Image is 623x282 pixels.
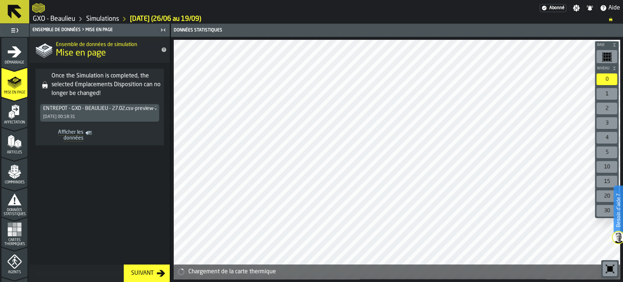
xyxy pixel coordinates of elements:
a: logo-header [32,1,45,15]
div: button-toolbar-undefined [595,49,619,65]
div: button-toolbar-undefined [595,130,619,145]
label: button-toggle-Paramètres [570,4,583,12]
span: Afficher les données [43,129,84,141]
div: Abonnement au menu [539,4,566,12]
div: 1 [596,88,617,100]
div: button-toolbar-undefined [595,203,619,218]
div: 4 [596,132,617,144]
header: Données statistiques [171,24,623,37]
span: Agents [1,270,27,274]
button: button-Suivant [124,264,170,282]
span: Abonné [549,5,565,11]
div: button-toolbar-undefined [595,72,619,87]
a: link-to-/wh/i/879171bb-fb62-45b6-858d-60381ae340f0/settings/billing [539,4,566,12]
label: Besoin d'aide ? [614,186,622,235]
span: Commandes [1,180,27,184]
li: menu Cartes thermiques [1,217,27,247]
span: Articles [1,150,27,155]
div: 15 [596,176,617,187]
div: button-toolbar-undefined [595,189,619,203]
label: button-toggle-Aide [597,4,623,12]
div: button-toolbar-undefined [595,87,619,101]
div: 20 [596,190,617,202]
li: menu Commandes [1,157,27,187]
span: Mise en page [1,91,27,95]
h2: Sub Title [56,40,155,47]
div: button-toolbar-undefined [595,101,619,116]
div: 10 [596,161,617,173]
nav: Breadcrumb [32,15,620,23]
span: Cartes thermiques [1,238,27,246]
li: menu Mise en page [1,68,27,97]
button: button- [595,65,619,72]
button: button- [595,41,619,49]
li: menu Agents [1,247,27,277]
div: Chargement de la carte thermique [188,267,617,276]
div: button-toolbar-undefined [595,160,619,174]
div: DropdownMenuValue-2c0a070f-dbf9-4906-9a57-341661fc847d [43,106,156,111]
span: Aide [608,4,620,12]
header: Ensemble de données > Mise en page [30,24,170,37]
div: 3 [596,117,617,129]
div: title-Mise en page [30,37,170,63]
span: Mise en page [56,47,106,59]
label: button-toggle-Notifications [583,4,596,12]
div: Ensemble de données > Mise en page [31,27,158,33]
div: 0 [596,73,617,85]
span: Niveau [596,66,611,70]
a: link-to-/wh/i/879171bb-fb62-45b6-858d-60381ae340f0 [33,15,75,23]
a: link-to-/wh/i/879171bb-fb62-45b6-858d-60381ae340f0/simulations/23839f36-b10e-47fa-844b-474ee8fb0018 [130,15,201,23]
div: 30 [596,205,617,217]
div: Suivant [128,269,157,278]
span: Données statistiques [1,208,27,216]
svg: Réinitialiser le zoom et la position [604,263,616,275]
div: alert-Chargement de la carte thermique [174,264,620,279]
div: [DATE] 00:18:31 [43,114,75,119]
div: alert-Once the Simulation is completed, the selected Emplacements Disposition can no longer be ch... [35,69,164,145]
span: Baie [596,43,611,47]
li: menu Affectation [1,98,27,127]
a: toggle-dataset-table-Afficher les données [40,128,97,142]
li: menu Données statistiques [1,187,27,217]
div: button-toolbar-undefined [595,145,619,160]
span: Démarrage [1,61,27,65]
li: menu Articles [1,127,27,157]
div: button-toolbar-undefined [595,174,619,189]
div: 5 [596,146,617,158]
div: 2 [596,103,617,114]
div: button-toolbar-undefined [595,116,619,130]
div: Données statistiques [172,28,398,33]
div: Once the Simulation is completed, the selected Emplacements Disposition can no longer be changed! [51,72,161,98]
label: button-toggle-Basculer le menu complet [1,25,27,35]
div: DropdownMenuValue-2c0a070f-dbf9-4906-9a57-341661fc847d[DATE] 00:18:31 [40,104,159,122]
span: Affectation [1,121,27,125]
a: logo-header [175,263,216,278]
li: menu Démarrage [1,38,27,67]
div: button-toolbar-undefined [601,260,619,278]
a: link-to-/wh/i/879171bb-fb62-45b6-858d-60381ae340f0 [86,15,119,23]
label: button-toggle-Fermez-moi [158,26,168,34]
